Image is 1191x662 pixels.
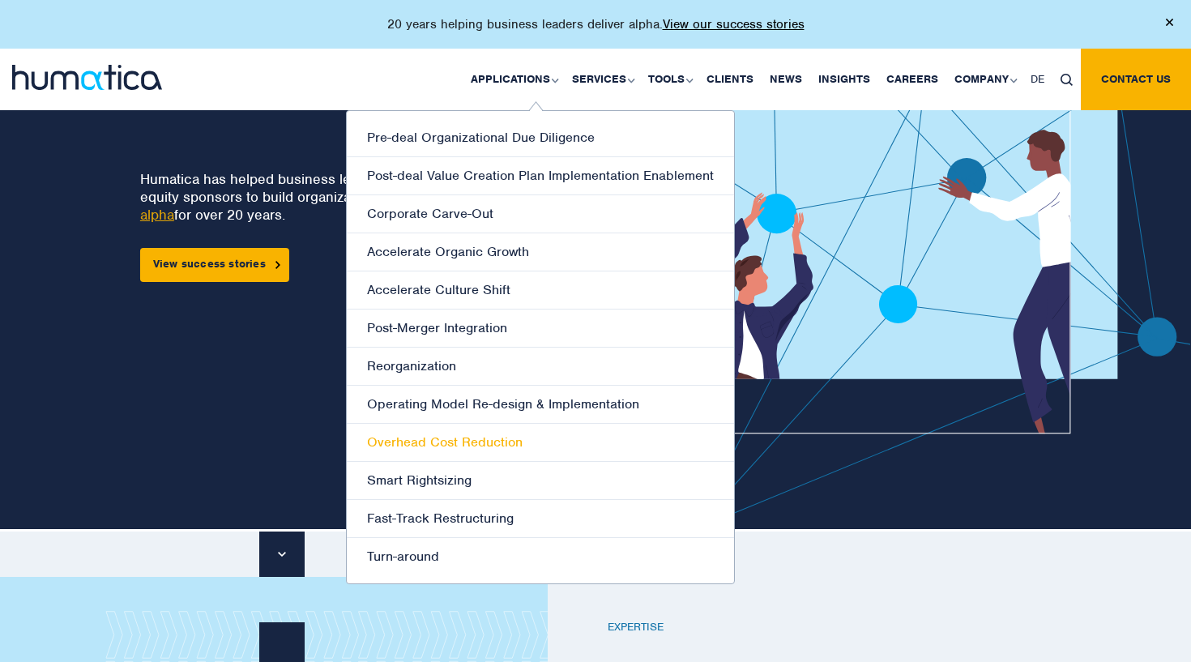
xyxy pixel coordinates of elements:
[278,552,285,557] img: downarrow
[347,462,734,500] a: Smart Rightsizing
[347,195,734,233] a: Corporate Carve-Out
[347,271,734,310] a: Accelerate Culture Shift
[463,49,564,110] a: Applications
[347,348,734,386] a: Reorganization
[1081,49,1191,110] a: Contact us
[275,261,280,268] img: arrowicon
[1061,74,1073,86] img: search_icon
[347,386,734,424] a: Operating Model Re-design & Implementation
[698,49,762,110] a: Clients
[946,49,1022,110] a: Company
[1031,72,1044,86] span: DE
[347,233,734,271] a: Accelerate Organic Growth
[564,49,640,110] a: Services
[12,65,162,90] img: logo
[140,170,489,224] p: Humatica has helped business leaders and private equity sponsors to build organizations to for ov...
[347,500,734,538] a: Fast-Track Restructuring
[387,16,805,32] p: 20 years helping business leaders deliver alpha.
[762,49,810,110] a: News
[1022,49,1052,110] a: DE
[640,49,698,110] a: Tools
[140,188,440,224] a: deliver alpha
[347,424,734,462] a: Overhead Cost Reduction
[663,16,805,32] a: View our success stories
[347,538,734,575] a: Turn-around
[347,119,734,157] a: Pre-deal Organizational Due Diligence
[347,310,734,348] a: Post-Merger Integration
[347,157,734,195] a: Post-deal Value Creation Plan Implementation Enablement
[878,49,946,110] a: Careers
[608,621,1045,634] h6: EXPERTISE
[810,49,878,110] a: Insights
[140,248,289,282] a: View success stories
